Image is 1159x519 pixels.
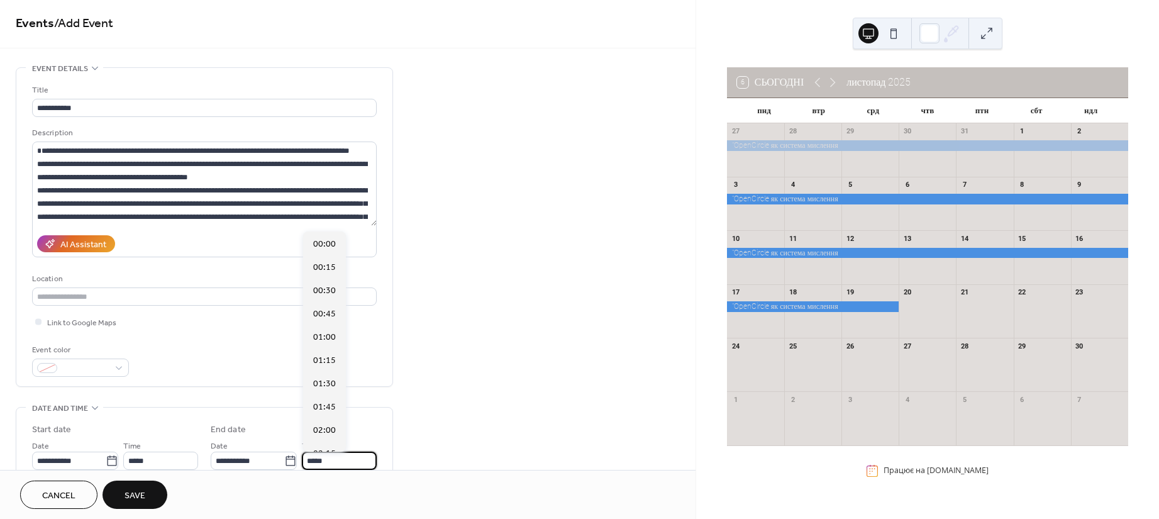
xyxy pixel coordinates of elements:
[1075,234,1084,243] div: 16
[960,395,969,405] div: 5
[727,194,1128,204] div: "OpenCircle як система мислення
[16,11,54,36] a: Events
[737,98,792,123] div: пнд
[788,342,797,351] div: 25
[313,354,336,367] span: 01:15
[731,395,740,405] div: 1
[902,342,912,351] div: 27
[901,98,955,123] div: чтв
[884,466,989,476] div: Працює на
[1018,234,1027,243] div: 15
[313,377,336,391] span: 01:30
[32,272,374,286] div: Location
[846,98,901,123] div: срд
[733,74,808,91] button: 6Сьогодні
[731,181,740,190] div: 3
[313,331,336,344] span: 01:00
[902,234,912,243] div: 13
[902,395,912,405] div: 4
[32,62,88,75] span: Event details
[927,466,989,476] a: [DOMAIN_NAME]
[845,342,855,351] div: 26
[313,308,336,321] span: 00:45
[42,489,75,503] span: Cancel
[1063,98,1118,123] div: ндл
[788,395,797,405] div: 2
[20,481,97,509] button: Cancel
[313,447,336,460] span: 02:15
[32,402,88,415] span: Date and time
[60,238,106,252] div: AI Assistant
[47,316,116,330] span: Link to Google Maps
[902,288,912,298] div: 20
[960,127,969,137] div: 31
[960,234,969,243] div: 14
[731,234,740,243] div: 10
[727,140,1128,151] div: "OpenCircle як система мислення
[727,248,1128,259] div: "OpenCircle як система мислення
[788,127,797,137] div: 28
[845,127,855,137] div: 29
[845,181,855,190] div: 5
[788,288,797,298] div: 18
[1018,395,1027,405] div: 6
[788,234,797,243] div: 11
[32,84,374,97] div: Title
[32,126,374,140] div: Description
[960,288,969,298] div: 21
[846,75,911,90] div: листопад 2025
[313,238,336,251] span: 00:00
[103,481,167,509] button: Save
[211,440,228,453] span: Date
[54,11,113,36] span: / Add Event
[1018,342,1027,351] div: 29
[791,98,846,123] div: втр
[902,181,912,190] div: 6
[731,127,740,137] div: 27
[731,288,740,298] div: 17
[313,424,336,437] span: 02:00
[902,127,912,137] div: 30
[1018,288,1027,298] div: 22
[960,342,969,351] div: 28
[313,261,336,274] span: 00:15
[125,489,145,503] span: Save
[731,342,740,351] div: 24
[1018,181,1027,190] div: 8
[845,288,855,298] div: 19
[37,235,115,252] button: AI Assistant
[1075,127,1084,137] div: 2
[1075,342,1084,351] div: 30
[960,181,969,190] div: 7
[1075,288,1084,298] div: 23
[32,423,71,437] div: Start date
[955,98,1009,123] div: птн
[1018,127,1027,137] div: 1
[302,440,319,453] span: Time
[313,284,336,298] span: 00:30
[313,401,336,414] span: 01:45
[788,181,797,190] div: 4
[1009,98,1064,123] div: сбт
[32,440,49,453] span: Date
[1075,395,1084,405] div: 7
[727,301,899,312] div: "OpenCircle як система мислення
[1075,181,1084,190] div: 9
[32,343,126,357] div: Event color
[123,440,141,453] span: Time
[845,395,855,405] div: 3
[211,423,246,437] div: End date
[845,234,855,243] div: 12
